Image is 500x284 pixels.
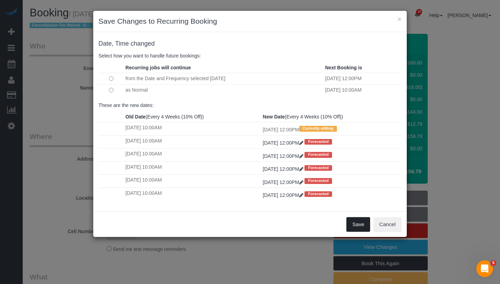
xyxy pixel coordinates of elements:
th: (Every 4 Weeks (10% Off)) [124,112,261,122]
p: These are the new dates: [98,102,402,109]
h4: changed [98,40,402,47]
strong: Recurring jobs will continue [125,65,191,70]
button: Save [346,217,370,232]
a: [DATE] 12:00PM [263,140,305,146]
span: Currently editing [299,126,337,131]
iframe: Intercom live chat [476,260,493,277]
a: [DATE] 12:00PM [263,179,305,185]
td: [DATE] 10:00AM [124,175,261,187]
td: [DATE] 10:00AM [323,84,402,96]
h3: Save Changes to Recurring Booking [98,16,402,26]
button: × [397,15,402,23]
td: [DATE] 12:00PM [261,122,402,135]
td: as Normal [124,84,323,96]
strong: Old Date [125,114,146,120]
button: Cancel [373,217,402,232]
td: [DATE] 10:00AM [124,148,261,161]
td: [DATE] 12:00PM [323,73,402,84]
th: (Every 4 Weeks (10% Off)) [261,112,402,122]
td: [DATE] 10:00AM [124,135,261,148]
strong: Next Booking is [325,65,362,70]
span: Forecasted [304,165,332,171]
span: Forecasted [304,139,332,145]
span: Forecasted [304,191,332,197]
td: [DATE] 10:00AM [124,161,261,174]
a: [DATE] 12:00PM [263,192,305,198]
a: [DATE] 12:00PM [263,166,305,172]
span: Forecasted [304,152,332,158]
td: [DATE] 10:00AM [124,187,261,200]
span: Forecasted [304,178,332,184]
strong: New Date [263,114,285,120]
td: from the Date and Frequency selected [DATE] [124,73,323,84]
span: 5 [491,260,496,266]
a: [DATE] 12:00PM [263,153,305,159]
p: Select how you want to handle future bookings: [98,52,402,59]
span: Date, Time [98,40,129,47]
td: [DATE] 10:00AM [124,122,261,135]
